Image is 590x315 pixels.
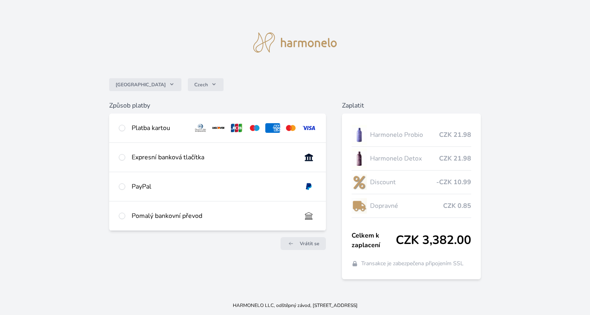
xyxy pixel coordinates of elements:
[443,201,471,211] span: CZK 0.85
[370,154,439,163] span: Harmonelo Detox
[116,81,166,88] span: [GEOGRAPHIC_DATA]
[439,130,471,140] span: CZK 21.98
[352,231,396,250] span: Celkem k zaplacení
[370,201,444,211] span: Dopravné
[361,260,464,268] span: Transakce je zabezpečena připojením SSL
[352,172,367,192] img: discount-lo.png
[132,123,187,133] div: Platba kartou
[436,177,471,187] span: -CZK 10.99
[188,78,224,91] button: Czech
[301,182,316,191] img: paypal.svg
[352,196,367,216] img: delivery-lo.png
[211,123,226,133] img: discover.svg
[253,33,337,53] img: logo.svg
[229,123,244,133] img: jcb.svg
[194,81,208,88] span: Czech
[132,182,295,191] div: PayPal
[281,237,326,250] a: Vrátit se
[342,101,481,110] h6: Zaplatit
[193,123,208,133] img: diners.svg
[132,211,295,221] div: Pomalý bankovní převod
[301,152,316,162] img: onlineBanking_CZ.svg
[396,233,471,248] span: CZK 3,382.00
[300,240,319,247] span: Vrátit se
[132,152,295,162] div: Expresní banková tlačítka
[265,123,280,133] img: amex.svg
[439,154,471,163] span: CZK 21.98
[301,211,316,221] img: bankTransfer_IBAN.svg
[109,101,326,110] h6: Způsob platby
[370,177,437,187] span: Discount
[109,78,181,91] button: [GEOGRAPHIC_DATA]
[370,130,439,140] span: Harmonelo Probio
[352,125,367,145] img: CLEAN_PROBIO_se_stinem_x-lo.jpg
[247,123,262,133] img: maestro.svg
[352,148,367,169] img: DETOX_se_stinem_x-lo.jpg
[283,123,298,133] img: mc.svg
[301,123,316,133] img: visa.svg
